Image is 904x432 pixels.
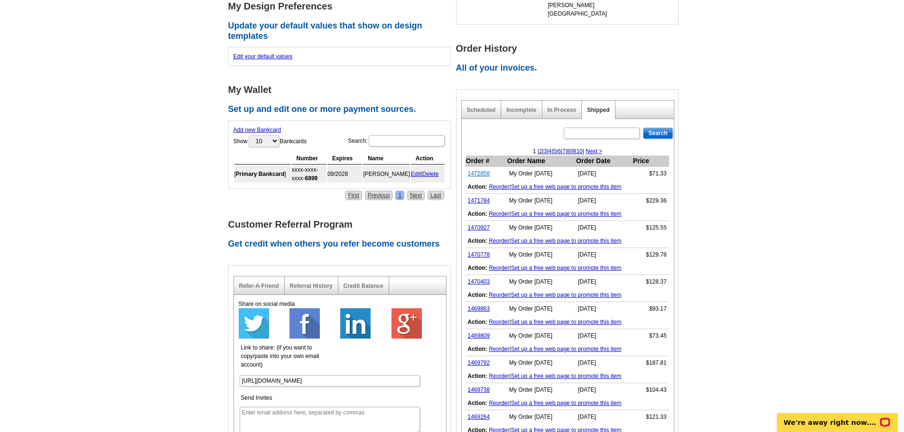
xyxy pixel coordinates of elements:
[468,265,487,271] b: Action:
[466,180,669,194] td: |
[228,85,456,95] h1: My Wallet
[468,184,487,190] b: Action:
[468,278,490,285] a: 1470403
[468,251,490,258] a: 1470778
[633,167,669,181] td: $71.33
[507,356,576,370] td: My Order [DATE]
[489,211,509,217] a: Reorder
[327,165,362,183] td: 09/2028
[228,1,456,11] h1: My Design Preferences
[241,343,326,369] label: Link to share: (if you want to copy/paste into your own email account)
[241,394,326,402] label: Send Invites
[576,221,633,235] td: [DATE]
[771,402,904,432] iframe: LiveChat chat widget
[489,373,509,379] a: Reorder
[507,329,576,343] td: My Order [DATE]
[466,234,669,248] td: |
[507,156,576,167] th: Order Name
[466,315,669,329] td: |
[576,275,633,289] td: [DATE]
[466,207,669,221] td: |
[507,221,576,235] td: My Order [DATE]
[340,308,371,339] img: linkedin-64.png
[544,148,547,155] a: 3
[576,156,633,167] th: Order Date
[233,53,293,60] a: Edit your default values
[228,239,456,249] h2: Get credit when others you refer become customers
[489,184,509,190] a: Reorder
[576,410,633,424] td: [DATE]
[576,167,633,181] td: [DATE]
[587,107,609,113] a: Shipped
[468,211,487,217] b: Action:
[489,292,509,298] a: Reorder
[466,261,669,275] td: |
[468,305,490,312] a: 1469863
[466,288,669,302] td: |
[239,283,279,289] a: Refer-A-Friend
[363,165,410,183] td: [PERSON_NAME]
[228,220,456,230] h1: Customer Referral Program
[411,165,445,183] td: |
[365,191,393,200] a: Previous
[468,332,490,339] a: 1469809
[511,265,622,271] a: Set up a free web page to promote this item
[305,175,318,182] strong: 6899
[576,302,633,316] td: [DATE]
[467,107,496,113] a: Scheduled
[576,356,633,370] td: [DATE]
[511,211,622,217] a: Set up a free web page to promote this item
[586,148,602,155] a: Next >
[233,127,281,133] a: Add new Bankcard
[466,342,669,356] td: |
[363,153,410,165] th: Name
[633,156,669,167] th: Price
[466,369,669,383] td: |
[572,148,575,155] a: 9
[228,21,456,41] h2: Update your default values that show on design templates
[633,275,669,289] td: $128.37
[468,238,487,244] b: Action:
[506,107,536,113] a: Incomplete
[466,396,669,410] td: |
[633,194,669,208] td: $229.36
[507,302,576,316] td: My Order [DATE]
[348,134,445,147] label: Search:
[292,165,326,183] td: xxxx-xxxx-xxxx-
[511,292,622,298] a: Set up a free web page to promote this item
[249,135,279,147] select: ShowBankcards
[391,308,422,339] img: google-plus-64.png
[567,148,570,155] a: 8
[456,63,684,74] h2: All of your invoices.
[290,283,333,289] a: Referral History
[489,238,509,244] a: Reorder
[576,329,633,343] td: [DATE]
[511,184,622,190] a: Set up a free web page to promote this item
[407,191,425,200] a: Next
[239,308,269,339] img: twitter-64.png
[236,171,285,177] b: Primary Bankcard
[462,147,674,156] div: 1 | | | | | | | | | |
[633,248,669,262] td: $129.78
[228,104,456,115] h2: Set up and edit one or more payment sources.
[507,167,576,181] td: My Order [DATE]
[507,410,576,424] td: My Order [DATE]
[489,400,509,406] a: Reorder
[576,383,633,397] td: [DATE]
[507,248,576,262] td: My Order [DATE]
[489,319,509,325] a: Reorder
[422,171,439,177] a: Delete
[553,148,556,155] a: 5
[643,128,672,139] input: Search
[633,410,669,424] td: $121.33
[558,148,561,155] a: 6
[539,148,542,155] a: 2
[562,148,566,155] a: 7
[549,148,552,155] a: 4
[489,265,509,271] a: Reorder
[289,308,320,339] img: facebook-64.png
[511,400,622,406] a: Set up a free web page to promote this item
[468,319,487,325] b: Action:
[511,238,622,244] a: Set up a free web page to promote this item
